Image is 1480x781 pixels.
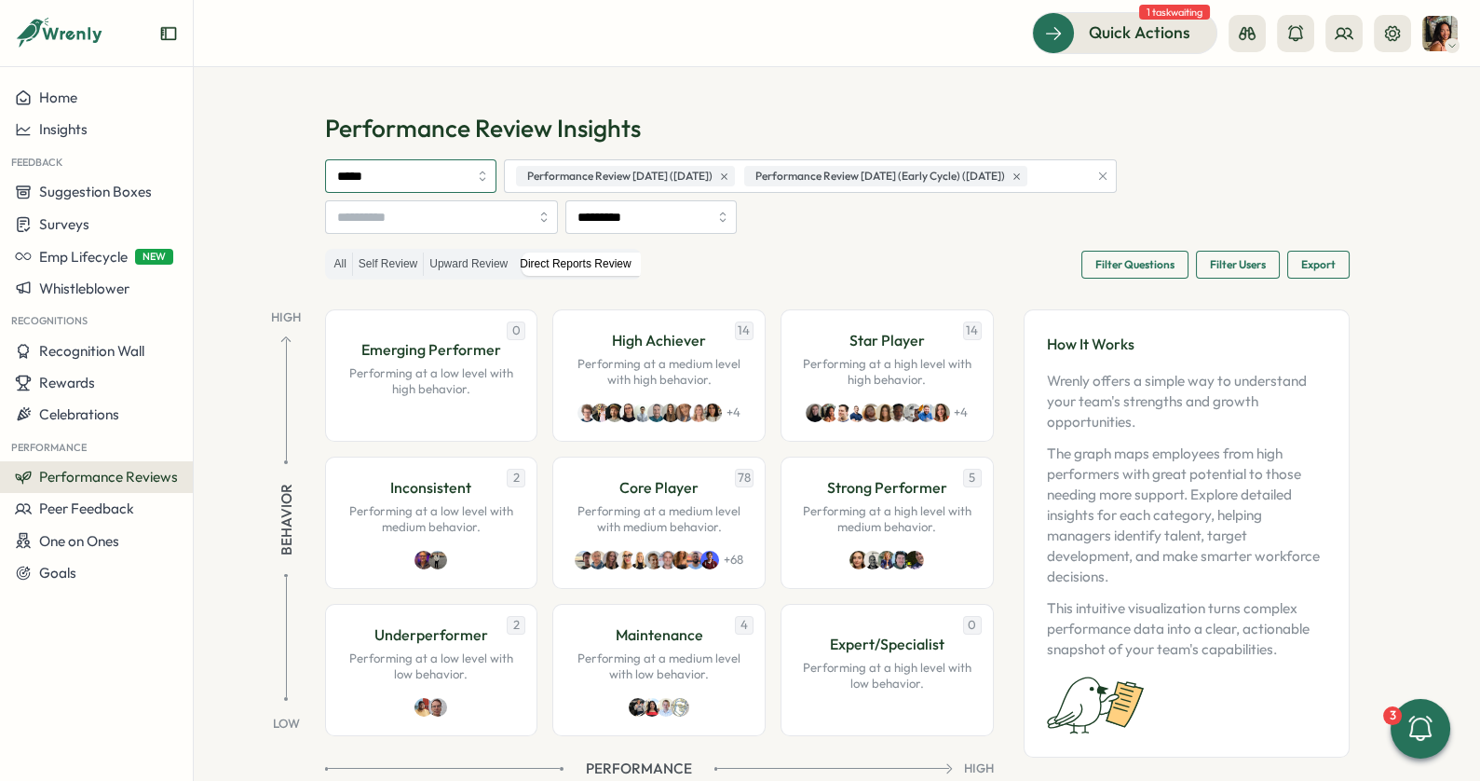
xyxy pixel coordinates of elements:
[39,280,129,297] span: Whistleblower
[672,551,691,569] img: Emily Thompson
[589,551,607,569] img: Tristan Bailey
[877,551,896,569] img: Hanna Smith
[507,616,525,635] span: 2
[629,698,647,717] img: Luke
[905,551,924,569] img: Anthony Iles
[661,404,680,422] img: Niamh Linton
[830,633,944,656] p: Expert/Specialist
[514,253,636,276] label: Direct Reports Review
[619,476,699,500] p: Core Player
[686,551,705,569] img: Jack Stockton
[615,623,702,647] p: Maintenance
[39,374,95,391] span: Rewards
[428,551,447,569] img: Robert Moody
[507,469,525,487] span: 2
[954,404,968,421] p: + 4
[39,183,152,200] span: Suggestion Boxes
[820,404,838,422] img: Viveca Riley
[39,500,134,517] span: Peer Feedback
[1047,371,1326,432] p: Wrenly offers a simple way to understand your team's strengths and growth opportunities.
[329,253,352,276] label: All
[862,404,880,422] img: Layton Burchell
[800,356,974,389] p: Performing at a high level with high behavior.
[645,551,663,569] img: Paddy Goggin
[617,551,635,569] img: Leigh Carrington
[605,404,624,422] img: Arron Jennings
[271,309,301,326] p: High
[39,89,77,106] span: Home
[507,322,525,340] span: 0
[428,698,447,717] img: Robin McDowell
[703,404,722,422] img: Maria Khoury
[903,404,922,422] img: Noor ul ain
[1047,598,1326,660] p: This intuitive visualization turns complex performance data into a clear, actionable snapshot of ...
[735,469,754,487] span: 78
[1422,16,1458,51] button: Viveca Riley
[361,338,501,362] p: Emerging Performer
[863,551,882,569] img: Damien Glista
[1095,252,1174,278] span: Filter Questions
[1089,21,1190,45] span: Quick Actions
[1196,251,1280,279] button: Filter Users
[931,404,950,422] img: Izzie Winstanley
[849,329,925,352] p: Star Player
[633,404,652,422] img: Joshua Sim
[917,404,936,422] img: Paul Hemsley
[1383,706,1402,725] div: 3
[735,322,754,340] span: 14
[603,551,621,569] img: Aimee Weston
[273,708,300,733] p: Low
[39,248,128,266] span: Emp Lifecycle
[591,404,610,422] img: Hannah Saunders
[1081,251,1188,279] button: Filter Questions
[1287,251,1350,279] button: Export
[848,404,866,422] img: James Nock
[1210,252,1266,278] span: Filter Users
[1391,699,1450,759] button: 3
[963,469,982,487] span: 5
[572,651,746,683] p: Performing at a medium level with low behavior.
[631,551,649,569] img: Hannah Dickens
[586,759,692,779] span: Performance
[891,551,910,569] img: Gerome Braddock
[39,342,144,360] span: Recognition Wall
[39,120,88,138] span: Insights
[390,476,471,500] p: Inconsistent
[619,404,638,422] img: Sara Knott
[572,503,746,536] p: Performing at a medium level with medium behavior.
[353,253,423,276] label: Self Review
[325,112,1350,144] h1: Performance Review Insights
[963,322,982,340] span: 14
[1301,252,1336,278] span: Export
[726,404,740,421] p: + 4
[964,760,994,777] p: High
[159,24,178,43] button: Expand sidebar
[963,616,982,635] span: 0
[135,249,173,265] span: NEW
[827,476,947,500] p: Strong Performer
[424,253,513,276] label: Upward Review
[276,483,296,555] span: Behavior
[414,698,433,717] img: Reza Salehipour
[675,404,694,422] img: Harriet Stewart
[657,698,675,717] img: Thomas Clark
[527,168,713,185] span: Performance Review [DATE] ([DATE])
[647,404,666,422] img: Tomas Liepis
[834,404,852,422] img: Chris Hogben
[671,698,689,717] img: Luc
[1047,444,1326,587] p: The graph maps employees from high performers with great potential to those needing more support....
[345,503,519,536] p: Performing at a low level with medium behavior.
[735,616,754,635] span: 4
[1139,5,1210,20] span: 1 task waiting
[374,623,488,647] p: Underperformer
[575,551,593,569] img: Peter McKenna
[39,468,178,486] span: Performance Reviews
[689,404,708,422] img: Youlia Marks
[39,532,119,550] span: One on Ones
[577,404,596,422] img: Joe Barber
[572,356,746,389] p: Performing at a medium level with high behavior.
[643,698,661,717] img: Kavita Thomas
[414,551,433,569] img: Adrian Pearcey
[876,404,894,422] img: Stephanie Yeaman
[849,551,868,569] img: Sarah Rutter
